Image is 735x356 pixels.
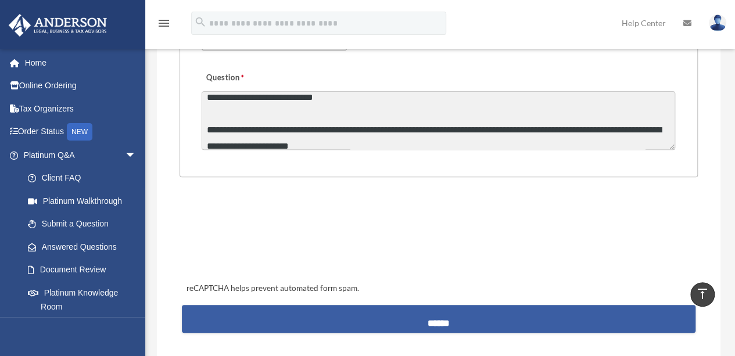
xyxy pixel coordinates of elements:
[16,235,154,258] a: Answered Questions
[194,16,207,28] i: search
[16,167,154,190] a: Client FAQ
[690,282,715,307] a: vertical_align_top
[5,14,110,37] img: Anderson Advisors Platinum Portal
[183,213,360,258] iframe: reCAPTCHA
[8,74,154,98] a: Online Ordering
[182,282,695,296] div: reCAPTCHA helps prevent automated form spam.
[8,120,154,144] a: Order StatusNEW
[8,143,154,167] a: Platinum Q&Aarrow_drop_down
[695,287,709,301] i: vertical_align_top
[202,70,292,86] label: Question
[16,213,148,236] a: Submit a Question
[16,258,154,282] a: Document Review
[8,97,154,120] a: Tax Organizers
[709,15,726,31] img: User Pic
[16,189,154,213] a: Platinum Walkthrough
[125,143,148,167] span: arrow_drop_down
[157,16,171,30] i: menu
[16,281,154,318] a: Platinum Knowledge Room
[157,20,171,30] a: menu
[8,51,154,74] a: Home
[67,123,92,141] div: NEW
